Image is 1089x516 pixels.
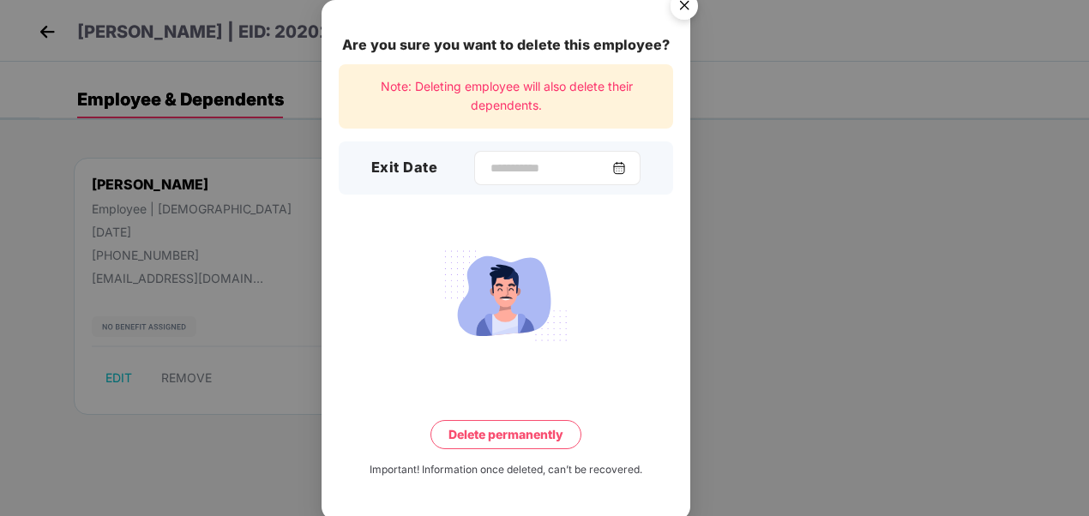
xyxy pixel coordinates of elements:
[371,157,438,179] h3: Exit Date
[339,64,673,129] div: Note: Deleting employee will also delete their dependents.
[430,243,582,350] img: svg+xml;base64,PHN2ZyB4bWxucz0iaHR0cDovL3d3dy53My5vcmcvMjAwMC9zdmciIHdpZHRoPSIxNzgiIGhlaWdodD0iMT...
[430,420,581,449] button: Delete permanently
[612,161,626,175] img: svg+xml;base64,PHN2ZyBpZD0iQ2FsZW5kYXItMzJ4MzIiIHhtbG5zPSJodHRwOi8vd3d3LnczLm9yZy8yMDAwL3N2ZyIgd2...
[339,34,673,56] div: Are you sure you want to delete this employee?
[370,462,642,478] div: Important! Information once deleted, can’t be recovered.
